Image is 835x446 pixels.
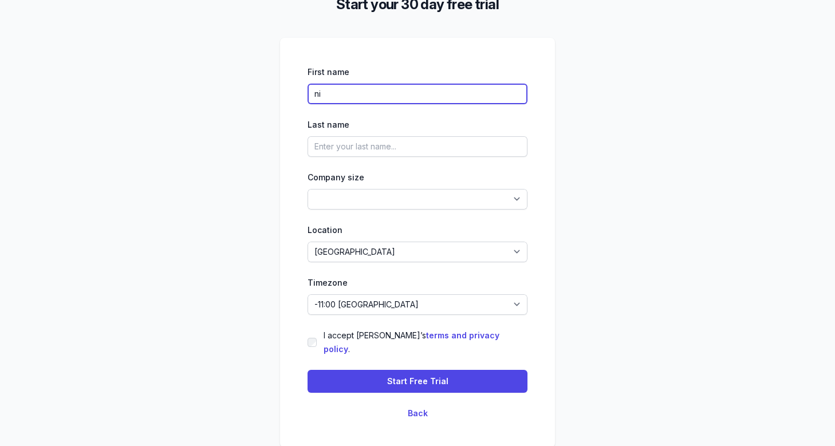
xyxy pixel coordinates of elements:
[408,406,428,420] button: Back
[387,374,448,388] span: Start Free Trial
[308,276,527,290] div: Timezone
[324,330,499,354] a: terms and privacy policy
[308,370,527,393] button: Start Free Trial
[308,84,527,104] input: Enter your first name...
[308,223,527,237] div: Location
[308,118,527,132] div: Last name
[308,65,527,79] div: First name
[324,329,527,356] label: I accept [PERSON_NAME]’s .
[308,171,527,184] div: Company size
[308,136,527,157] input: Enter your last name...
